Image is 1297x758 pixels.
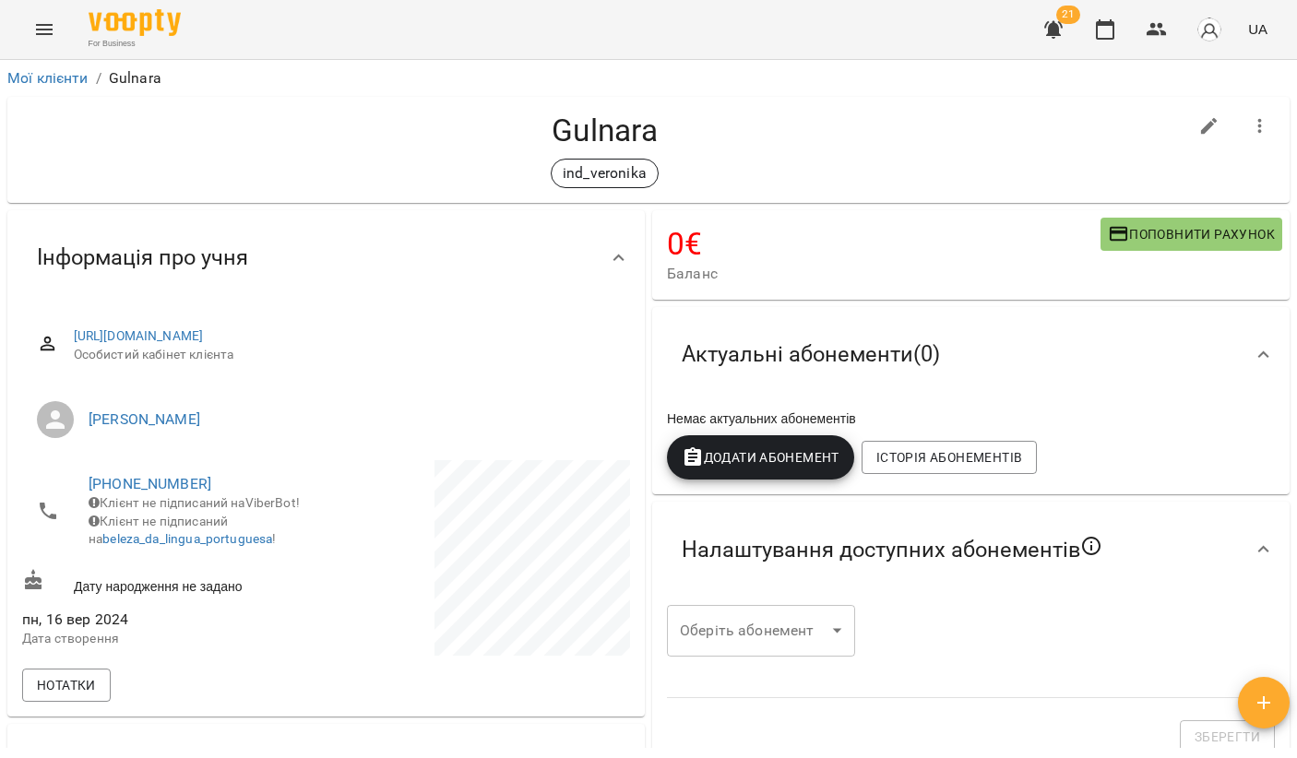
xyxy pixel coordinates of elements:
[876,446,1022,468] span: Історія абонементів
[1080,535,1102,557] svg: Якщо не обрано жодного, клієнт зможе побачити всі публічні абонементи
[7,210,645,305] div: Інформація про учня
[18,565,327,599] div: Дату народження не задано
[652,502,1290,598] div: Налаштування доступних абонементів
[109,67,161,89] p: Gulnara
[89,9,181,36] img: Voopty Logo
[682,535,1102,564] span: Налаштування доступних абонементів
[22,669,111,702] button: Нотатки
[563,162,647,184] p: ind_veronika
[37,674,96,696] span: Нотатки
[22,112,1187,149] h4: Gulnara
[667,263,1101,285] span: Баланс
[1101,218,1282,251] button: Поповнити рахунок
[1056,6,1080,24] span: 21
[22,7,66,52] button: Menu
[862,441,1037,474] button: Історія абонементів
[89,495,300,510] span: Клієнт не підписаний на ViberBot!
[667,435,854,480] button: Додати Абонемент
[1248,19,1267,39] span: UA
[89,514,276,547] span: Клієнт не підписаний на !
[102,531,272,546] a: beleza_da_lingua_portuguesa
[682,340,940,369] span: Актуальні абонементи ( 0 )
[652,307,1290,402] div: Актуальні абонементи(0)
[7,67,1290,89] nav: breadcrumb
[551,159,659,188] div: ind_veronika
[7,69,89,87] a: Мої клієнти
[22,609,323,631] span: пн, 16 вер 2024
[1196,17,1222,42] img: avatar_s.png
[74,346,615,364] span: Особистий кабінет клієнта
[1108,223,1275,245] span: Поповнити рахунок
[74,328,204,343] a: [URL][DOMAIN_NAME]
[667,225,1101,263] h4: 0 €
[37,243,248,272] span: Інформація про учня
[667,605,855,657] div: ​
[89,38,181,50] span: For Business
[96,67,101,89] li: /
[1241,12,1275,46] button: UA
[663,406,1279,432] div: Немає актуальних абонементів
[682,446,839,468] span: Додати Абонемент
[89,410,200,428] a: [PERSON_NAME]
[22,630,323,648] p: Дата створення
[89,475,211,492] a: [PHONE_NUMBER]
